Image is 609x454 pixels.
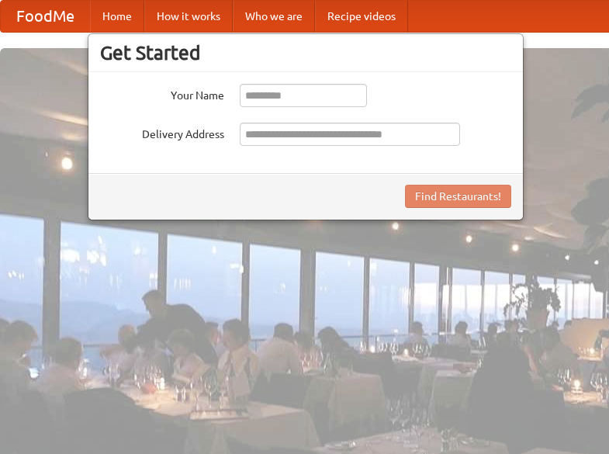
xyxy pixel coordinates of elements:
[100,41,511,64] h3: Get Started
[315,1,408,32] a: Recipe videos
[100,123,224,142] label: Delivery Address
[405,185,511,208] button: Find Restaurants!
[144,1,233,32] a: How it works
[1,1,90,32] a: FoodMe
[233,1,315,32] a: Who we are
[90,1,144,32] a: Home
[100,84,224,103] label: Your Name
